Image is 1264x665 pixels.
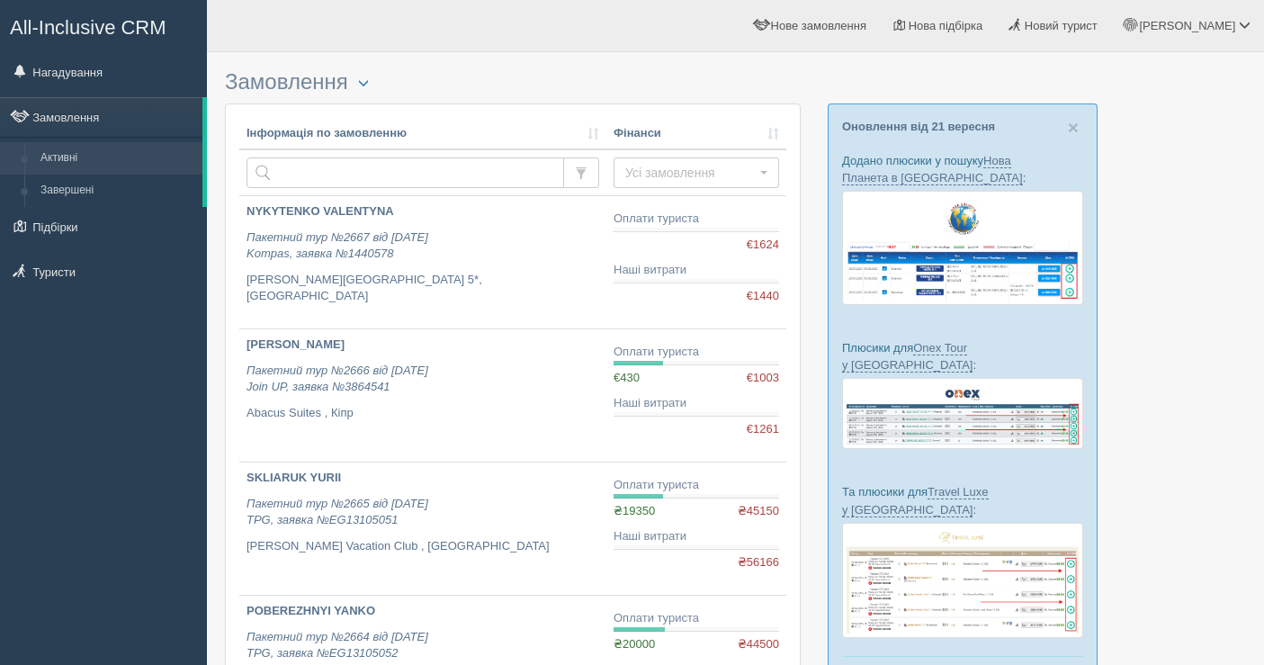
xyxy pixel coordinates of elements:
span: Нове замовлення [771,19,866,32]
i: Пакетний тур №2667 від [DATE] Kompas, заявка №1440578 [247,230,428,261]
span: Новий турист [1025,19,1098,32]
h3: Замовлення [225,70,801,94]
span: €1003 [747,370,779,387]
b: NYKYTENKO VALENTYNA [247,204,394,218]
a: Активні [32,142,202,175]
a: Оновлення від 21 вересня [842,120,995,133]
a: Інформація по замовленню [247,125,599,142]
span: × [1068,117,1079,138]
span: ₴20000 [614,637,655,651]
span: ₴44500 [738,636,779,653]
a: SKLIARUK YURII Пакетний тур №2665 від [DATE]TPG, заявка №EG13105051 [PERSON_NAME] Vacation Club ,... [239,463,606,595]
span: €430 [614,371,640,384]
div: Оплати туриста [614,211,779,228]
span: €1440 [747,288,779,305]
div: Наші витрати [614,528,779,545]
span: [PERSON_NAME] [1139,19,1235,32]
p: Плюсики для : [842,339,1083,373]
i: Пакетний тур №2665 від [DATE] TPG, заявка №EG13105051 [247,497,428,527]
a: [PERSON_NAME] Пакетний тур №2666 від [DATE]Join UP, заявка №3864541 Abacus Suites , Кіпр [239,329,606,462]
span: ₴45150 [738,503,779,520]
b: SKLIARUK YURII [247,471,341,484]
div: Наші витрати [614,395,779,412]
span: €1261 [747,421,779,438]
p: Та плюсики для : [842,483,1083,517]
img: travel-luxe-%D0%BF%D0%BE%D0%B4%D0%B1%D0%BE%D1%80%D0%BA%D0%B0-%D1%81%D1%80%D0%BC-%D0%B4%D0%BB%D1%8... [842,523,1083,639]
div: Оплати туриста [614,344,779,361]
span: ₴19350 [614,504,655,517]
a: Travel Luxe у [GEOGRAPHIC_DATA] [842,485,989,517]
i: Пакетний тур №2664 від [DATE] TPG, заявка №EG13105052 [247,630,428,661]
input: Пошук за номером замовлення, ПІБ або паспортом туриста [247,157,564,188]
button: Close [1068,118,1079,137]
div: Наші витрати [614,262,779,279]
img: onex-tour-proposal-crm-for-travel-agency.png [842,378,1083,449]
div: Оплати туриста [614,477,779,494]
a: NYKYTENKO VALENTYNA Пакетний тур №2667 від [DATE]Kompas, заявка №1440578 [PERSON_NAME][GEOGRAPHIC... [239,196,606,328]
button: Усі замовлення [614,157,779,188]
p: Abacus Suites , Кіпр [247,405,599,422]
span: All-Inclusive CRM [10,16,166,39]
p: [PERSON_NAME][GEOGRAPHIC_DATA] 5*, [GEOGRAPHIC_DATA] [247,272,599,305]
a: Фінанси [614,125,779,142]
span: Усі замовлення [625,164,756,182]
a: All-Inclusive CRM [1,1,206,50]
b: [PERSON_NAME] [247,337,345,351]
span: ₴56166 [738,554,779,571]
span: Нова підбірка [909,19,983,32]
b: POBEREZHNYI YANKO [247,604,375,617]
i: Пакетний тур №2666 від [DATE] Join UP, заявка №3864541 [247,364,428,394]
span: €1624 [747,237,779,254]
p: Додано плюсики у пошуку : [842,152,1083,186]
img: new-planet-%D0%BF%D1%96%D0%B4%D0%B1%D1%96%D1%80%D0%BA%D0%B0-%D1%81%D1%80%D0%BC-%D0%B4%D0%BB%D1%8F... [842,191,1083,304]
div: Оплати туриста [614,610,779,627]
a: Завершені [32,175,202,207]
p: [PERSON_NAME] Vacation Club , [GEOGRAPHIC_DATA] [247,538,599,555]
